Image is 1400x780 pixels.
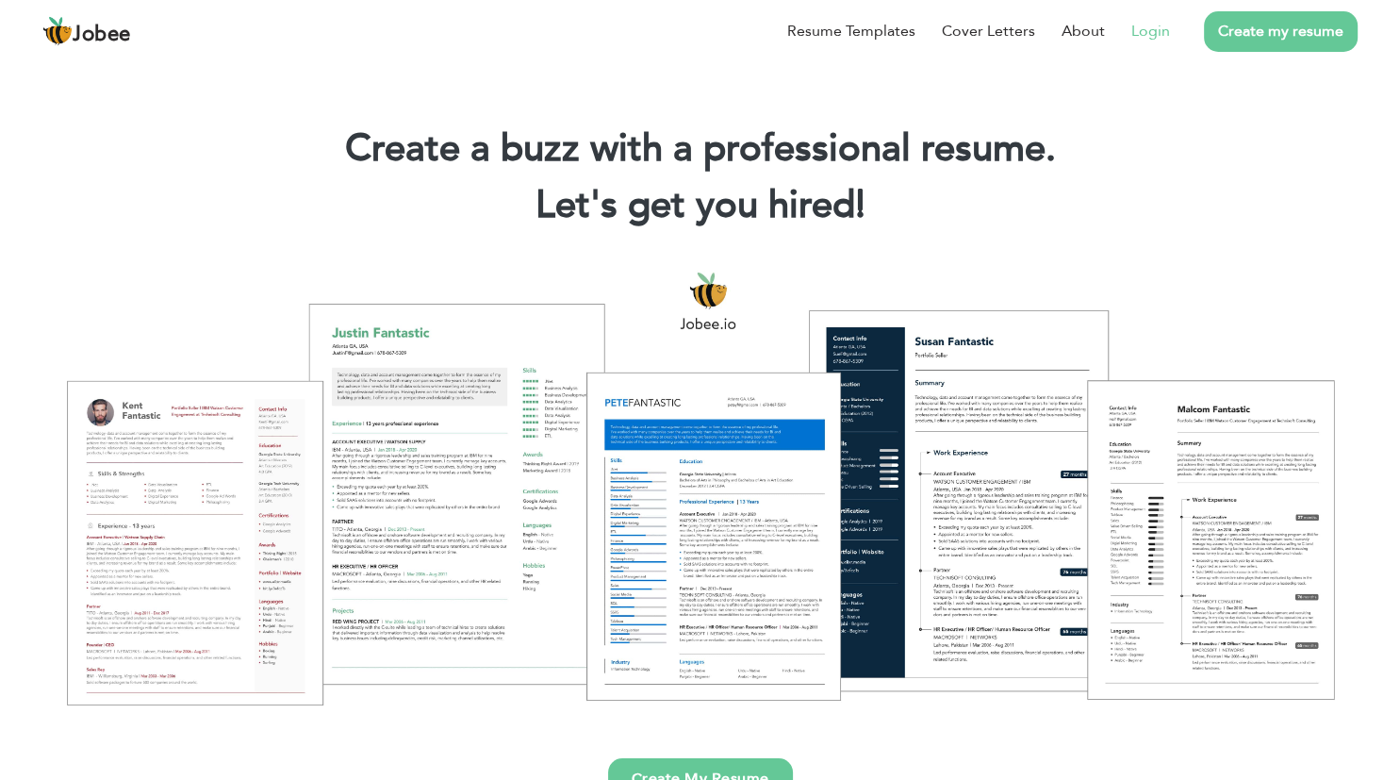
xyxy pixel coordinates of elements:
a: Create my resume [1204,11,1358,52]
a: Jobee [42,16,131,46]
a: Cover Letters [942,20,1035,42]
span: get you hired! [628,179,865,231]
a: About [1062,20,1105,42]
a: Login [1131,20,1170,42]
a: Resume Templates [787,20,915,42]
img: jobee.io [42,16,73,46]
h1: Create a buzz with a professional resume. [28,124,1372,174]
span: | [856,179,865,231]
span: Jobee [73,25,131,45]
h2: Let's [28,181,1372,230]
